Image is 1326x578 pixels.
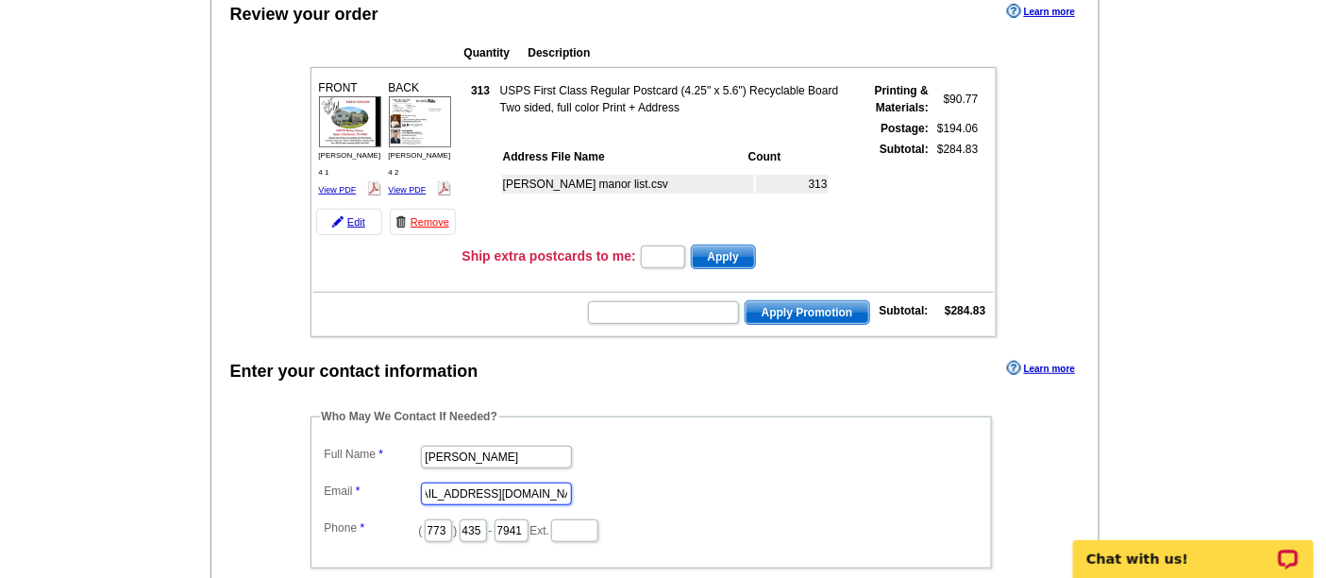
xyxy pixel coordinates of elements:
iframe: LiveChat chat widget [1061,518,1326,578]
td: $194.06 [932,119,979,138]
span: [PERSON_NAME] 4 2 [389,151,451,177]
img: small-thumb.jpg [319,96,381,147]
a: Edit [316,209,382,235]
div: BACK [386,76,454,201]
img: pdf_logo.png [437,181,451,195]
label: Full Name [325,446,419,463]
strong: Printing & Materials: [875,84,929,114]
legend: Who May We Contact If Needed? [320,408,499,425]
img: pencil-icon.gif [332,216,344,228]
label: Email [325,483,419,500]
th: Quantity [463,43,526,62]
h3: Ship extra postcards to me: [462,247,636,264]
button: Apply Promotion [745,300,870,325]
a: Learn more [1007,361,1075,376]
td: USPS First Class Regular Postcard (4.25" x 5.6") Recyclable Board Two sided, full color Print + A... [499,81,855,117]
div: Enter your contact information [230,359,478,384]
strong: Subtotal: [880,143,929,156]
img: small-thumb.jpg [389,96,451,147]
td: [PERSON_NAME] manor list.csv [502,175,754,194]
div: Review your order [230,2,378,27]
img: pdf_logo.png [367,181,381,195]
img: trashcan-icon.gif [395,216,407,228]
label: Phone [325,519,419,536]
a: View PDF [319,185,357,195]
a: Remove [390,209,456,235]
td: $90.77 [932,81,979,117]
span: [PERSON_NAME] 4 1 [319,151,381,177]
a: Learn more [1007,4,1075,19]
td: 313 [756,175,829,194]
strong: 313 [471,84,490,97]
th: Address File Name [502,147,746,166]
td: $284.83 [932,140,979,238]
strong: Postage: [881,122,929,135]
a: View PDF [389,185,427,195]
th: Count [747,147,829,166]
button: Apply [691,245,756,269]
strong: $284.83 [945,304,985,317]
span: Apply Promotion [746,301,869,324]
dd: ( ) - Ext. [320,515,982,544]
strong: Subtotal: [880,304,929,317]
th: Description [528,43,873,62]
div: FRONT [316,76,384,201]
span: Apply [692,246,755,268]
